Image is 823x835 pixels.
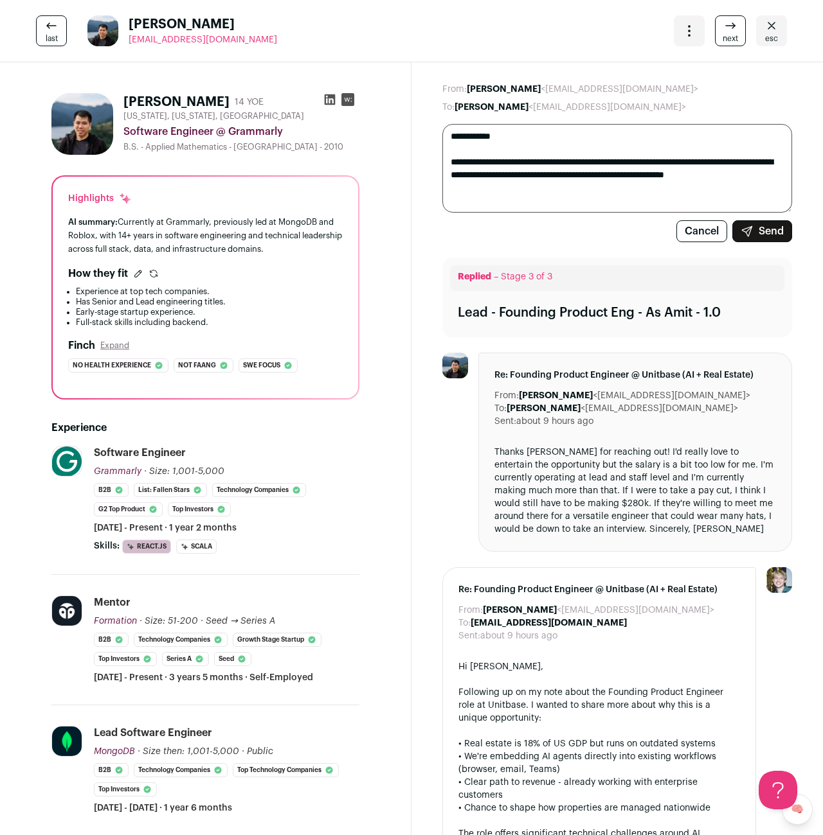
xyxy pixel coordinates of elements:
[76,297,343,307] li: Has Senior and Lead engineering titles.
[233,763,339,777] li: Top Technology Companies
[782,794,813,825] a: 🧠
[723,33,738,44] span: next
[94,763,129,777] li: B2B
[519,389,750,402] dd: <[EMAIL_ADDRESS][DOMAIN_NAME]>
[94,483,129,497] li: B2B
[467,85,541,94] b: [PERSON_NAME]
[471,619,627,628] b: [EMAIL_ADDRESS][DOMAIN_NAME]
[519,391,593,400] b: [PERSON_NAME]
[52,596,82,626] img: 60e399d5c5b31000b3c9cae9bd8ccd5b3127e56a69cb7017a32e1fe7493bbec8.jpg
[134,633,228,647] li: Technology Companies
[52,446,82,476] img: 86f22f791dd05c7eada5dde4c26bdcf8505635ccf475133bae13f0f864076eec.png
[94,652,157,666] li: Top Investors
[68,215,343,256] div: Currently at Grammarly, previously led at MongoDB and Roblox, with 14+ years in software engineer...
[458,737,740,750] div: • Real estate is 18% of US GDP but runs on outdated systems
[458,604,483,617] dt: From:
[765,33,778,44] span: esc
[676,220,727,242] button: Cancel
[87,15,118,46] img: 4b19faca9b023542e80ba2210e8bf7f49b3e3288dc7c83f0192ccf1d9bd6934c
[212,483,306,497] li: Technology Companies
[233,633,321,647] li: Growth Stage Startup
[123,93,230,111] h1: [PERSON_NAME]
[52,726,82,756] img: c5bf07b10918668e1a31cfea1b7e5a4b07ede11153f090b12a787418ee836f43.png
[162,652,209,666] li: Series A
[129,15,277,33] span: [PERSON_NAME]
[214,652,251,666] li: Seed
[756,15,787,46] a: Close
[243,359,280,372] span: Swe focus
[507,404,581,413] b: [PERSON_NAME]
[76,286,343,297] li: Experience at top tech companies.
[201,615,203,628] span: ·
[94,782,157,796] li: Top Investors
[68,266,128,281] h2: How they fit
[455,101,686,114] dd: <[EMAIL_ADDRESS][DOMAIN_NAME]>
[94,522,237,534] span: [DATE] - Present · 1 year 2 months
[759,771,797,809] iframe: Help Scout Beacon - Open
[94,617,137,626] span: Formation
[247,747,273,756] span: Public
[483,606,557,615] b: [PERSON_NAME]
[494,402,507,415] dt: To:
[94,467,141,476] span: Grammarly
[129,35,277,44] span: [EMAIL_ADDRESS][DOMAIN_NAME]
[129,33,277,46] a: [EMAIL_ADDRESS][DOMAIN_NAME]
[94,502,163,516] li: G2 Top Product
[458,802,740,814] div: • Chance to shape how properties are managed nationwide
[501,272,552,281] span: Stage 3 of 3
[458,660,740,673] div: Hi [PERSON_NAME],
[458,776,740,802] div: • Clear path to revenue - already working with enterprise customers
[68,192,132,205] div: Highlights
[94,726,212,740] div: Lead Software Engineer
[766,567,792,593] img: 6494470-medium_jpg
[94,671,313,684] span: [DATE] - Present · 3 years 5 months · Self-Employed
[494,369,776,382] span: Re: Founding Product Engineer @ Unitbase (AI + Real Estate)
[458,629,480,642] dt: Sent:
[36,15,67,46] a: last
[467,83,698,96] dd: <[EMAIL_ADDRESS][DOMAIN_NAME]>
[76,307,343,317] li: Early-stage startup experience.
[458,686,740,725] div: Following up on my note about the Founding Product Engineer role at Unitbase. I wanted to share m...
[176,540,217,554] li: Scala
[94,446,186,460] div: Software Engineer
[442,101,455,114] dt: To:
[122,540,171,554] li: React.js
[138,747,239,756] span: · Size then: 1,001-5,000
[442,353,468,378] img: 4b19faca9b023542e80ba2210e8bf7f49b3e3288dc7c83f0192ccf1d9bd6934c
[68,218,118,226] span: AI summary:
[458,304,721,322] div: Lead - Founding Product Eng - As Amit - 1.0
[507,402,738,415] dd: <[EMAIL_ADDRESS][DOMAIN_NAME]>
[123,111,304,121] span: [US_STATE], [US_STATE], [GEOGRAPHIC_DATA]
[494,389,519,402] dt: From:
[94,747,135,756] span: MongoDB
[178,359,216,372] span: Not faang
[674,15,705,46] button: Open dropdown
[455,103,529,112] b: [PERSON_NAME]
[46,33,58,44] span: last
[51,420,359,435] h2: Experience
[494,272,498,281] span: –
[94,633,129,647] li: B2B
[483,604,714,617] dd: <[EMAIL_ADDRESS][DOMAIN_NAME]>
[442,83,467,96] dt: From:
[458,583,740,596] span: Re: Founding Product Engineer @ Unitbase (AI + Real Estate)
[480,629,557,642] dd: about 9 hours ago
[168,502,231,516] li: Top Investors
[123,124,359,139] div: Software Engineer @ Grammarly
[134,483,207,497] li: List: fallen stars
[94,595,131,610] div: Mentor
[458,750,740,776] div: • We're embedding AI agents directly into existing workflows (browser, email, Teams)
[494,446,776,536] div: Thanks [PERSON_NAME] for reaching out! I'd really love to entertain the opportunity but the salar...
[140,617,198,626] span: · Size: 51-200
[94,540,120,552] span: Skills:
[144,467,224,476] span: · Size: 1,001-5,000
[94,802,232,814] span: [DATE] - [DATE] · 1 year 6 months
[458,617,471,629] dt: To:
[51,93,113,155] img: 4b19faca9b023542e80ba2210e8bf7f49b3e3288dc7c83f0192ccf1d9bd6934c
[76,317,343,328] li: Full-stack skills including backend.
[73,359,151,372] span: No health experience
[134,763,228,777] li: Technology Companies
[494,415,516,428] dt: Sent:
[715,15,746,46] a: next
[68,338,95,353] h2: Finch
